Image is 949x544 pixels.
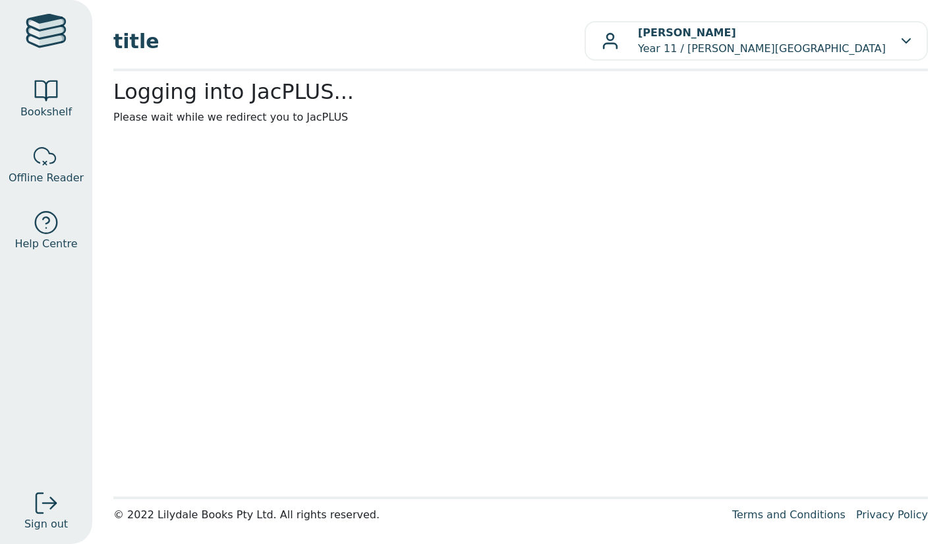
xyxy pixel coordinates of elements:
span: Bookshelf [20,104,72,120]
button: [PERSON_NAME]Year 11 / [PERSON_NAME][GEOGRAPHIC_DATA] [585,21,928,61]
h2: Logging into JacPLUS... [113,79,928,104]
span: title [113,26,585,56]
div: © 2022 Lilydale Books Pty Ltd. All rights reserved. [113,507,722,523]
span: Help Centre [14,236,77,252]
span: Offline Reader [9,170,84,186]
p: Year 11 / [PERSON_NAME][GEOGRAPHIC_DATA] [638,25,886,57]
a: Privacy Policy [856,508,928,521]
p: Please wait while we redirect you to JacPLUS [113,109,928,125]
a: Terms and Conditions [732,508,846,521]
b: [PERSON_NAME] [638,26,736,39]
span: Sign out [24,516,68,532]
